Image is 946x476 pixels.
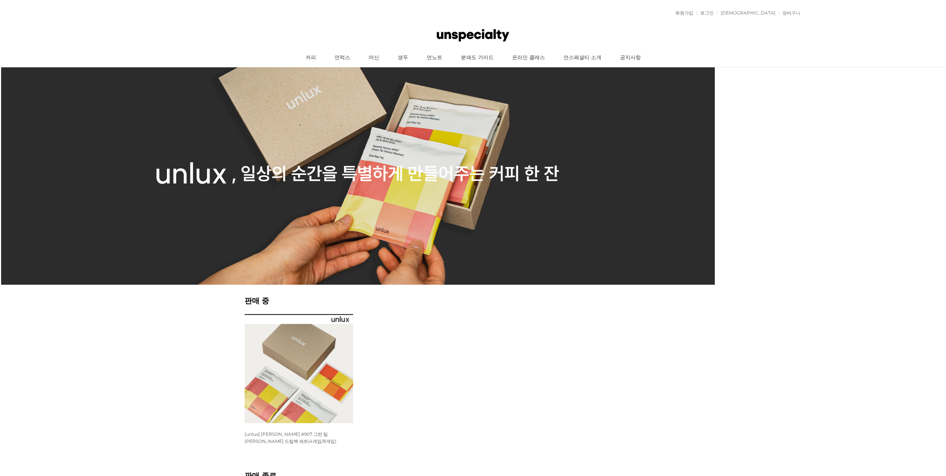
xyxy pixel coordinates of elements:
img: [unlux] 파나마 잰슨 #907 그린 팁 게이샤 워시드 드립백 세트(4개입/8개입) [245,314,353,423]
a: 온라인 클래스 [503,48,554,67]
a: 언럭스 [325,48,359,67]
a: [unlux] [PERSON_NAME] #907 그린 팁 [PERSON_NAME] 드립백 세트(4개입/8개입) [245,431,336,444]
a: 생두 [388,48,417,67]
a: 공지사항 [611,48,650,67]
a: 회원가입 [672,11,693,15]
a: 언노트 [417,48,452,67]
img: unlux-landing-desktop-251009.png [1,61,715,285]
a: 로그인 [697,11,714,15]
a: 머신 [359,48,388,67]
img: 언스페셜티 몰 [437,24,509,47]
a: [DEMOGRAPHIC_DATA] [717,11,775,15]
a: 분쇄도 가이드 [452,48,503,67]
h2: 판매 중 [245,296,702,306]
a: 장바구니 [779,11,800,15]
a: 언스페셜티 소개 [554,48,611,67]
a: 커피 [296,48,325,67]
